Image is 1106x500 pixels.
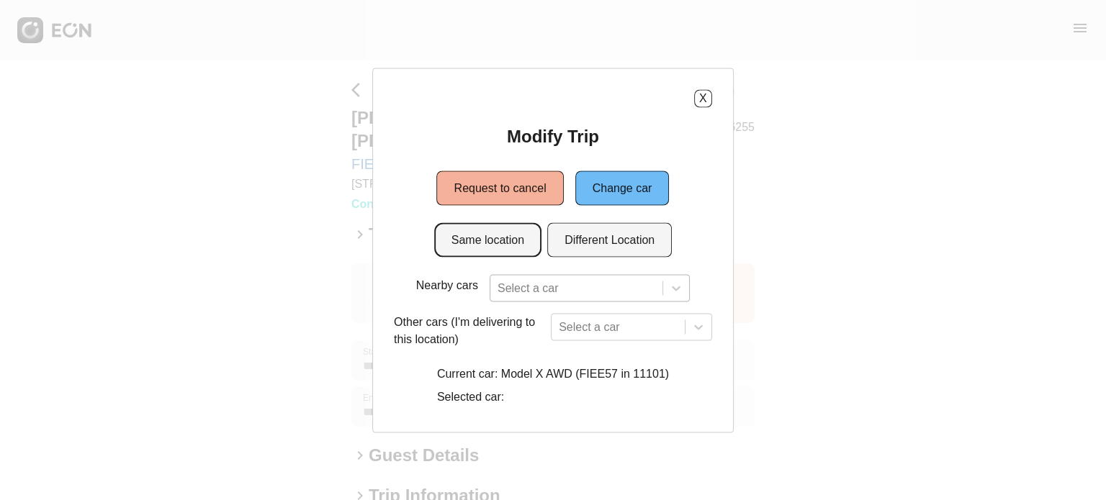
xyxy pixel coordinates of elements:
[437,171,564,205] button: Request to cancel
[507,124,599,147] h2: Modify Trip
[694,89,712,107] button: X
[437,388,669,405] p: Selected car:
[575,171,670,205] button: Change car
[437,365,669,382] p: Current car: Model X AWD (FIEE57 in 11101)
[547,222,672,257] button: Different Location
[394,313,545,347] p: Other cars (I'm delivering to this location)
[434,222,541,257] button: Same location
[416,276,478,294] p: Nearby cars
